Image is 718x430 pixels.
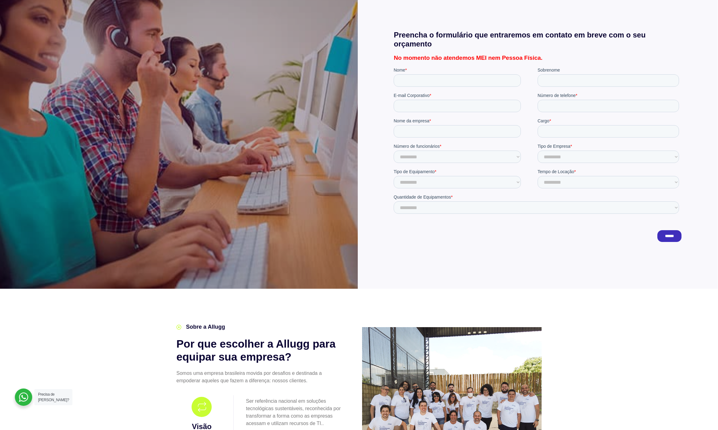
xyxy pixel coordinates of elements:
[394,55,681,61] p: No momento não atendemos MEI nem Pessoa Física.
[184,323,225,331] span: Sobre a Allugg
[38,392,69,402] span: Precisa de [PERSON_NAME]?
[322,421,324,426] span: .
[246,398,341,426] span: Ser referência nacional em soluções tecnológicas sustentáveis, reconhecida por transformar a form...
[176,337,344,363] h2: Por que escolher a Allugg para equipar sua empresa?
[176,370,344,384] p: Somos uma empresa brasileira movida por desafios e destinada a empoderar aqueles que fazem a dife...
[394,31,681,49] h2: Preencha o formulário que entraremos em contato em breve com o seu orçamento
[394,67,681,253] iframe: Form 0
